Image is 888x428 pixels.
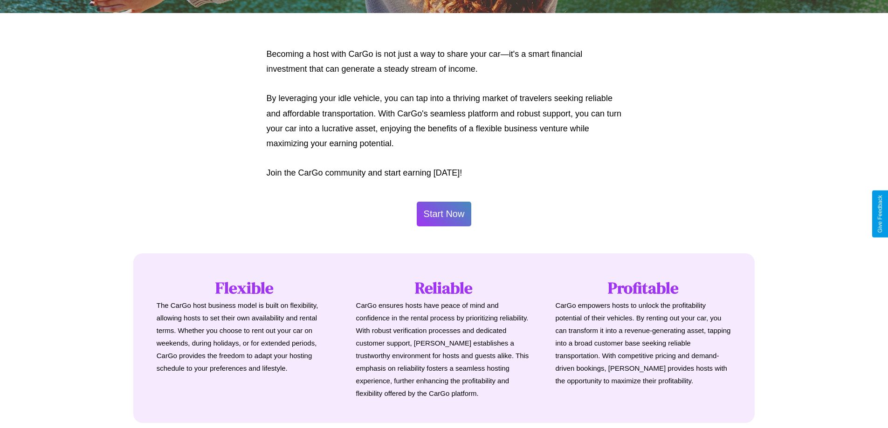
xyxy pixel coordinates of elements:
div: Give Feedback [877,195,883,233]
h1: Reliable [356,277,532,299]
p: Becoming a host with CarGo is not just a way to share your car—it's a smart financial investment ... [267,47,622,77]
button: Start Now [417,202,472,226]
p: CarGo ensures hosts have peace of mind and confidence in the rental process by prioritizing relia... [356,299,532,400]
p: Join the CarGo community and start earning [DATE]! [267,165,622,180]
p: By leveraging your idle vehicle, you can tap into a thriving market of travelers seeking reliable... [267,91,622,151]
p: The CarGo host business model is built on flexibility, allowing hosts to set their own availabili... [157,299,333,374]
h1: Profitable [555,277,731,299]
h1: Flexible [157,277,333,299]
p: CarGo empowers hosts to unlock the profitability potential of their vehicles. By renting out your... [555,299,731,387]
